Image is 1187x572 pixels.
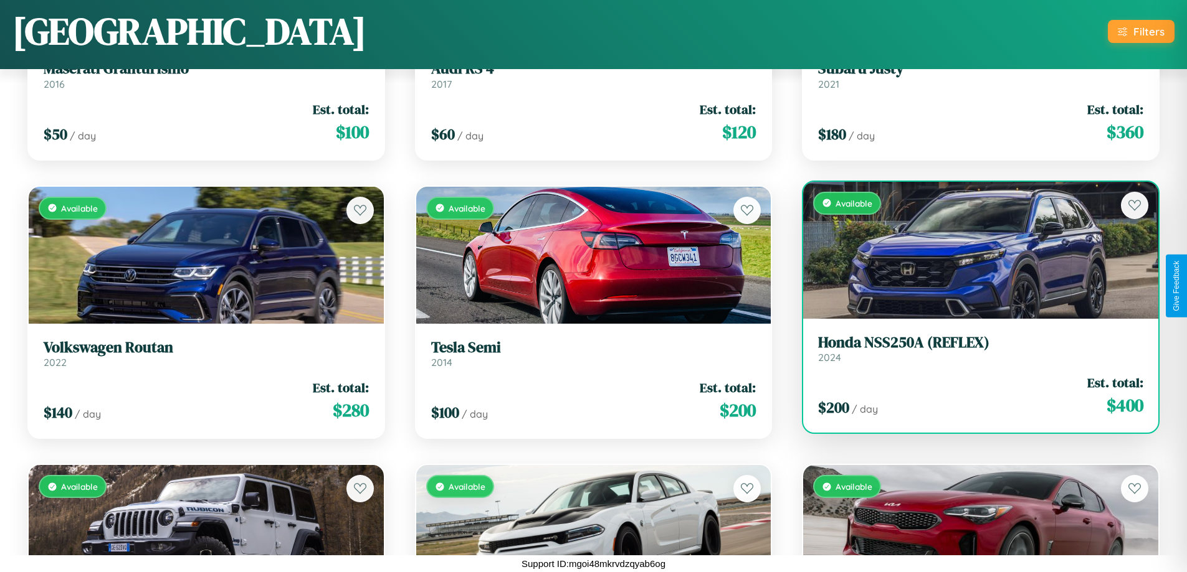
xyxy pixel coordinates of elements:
span: Est. total: [313,378,369,396]
span: $ 100 [431,402,459,423]
a: Subaru Justy2021 [818,60,1143,90]
span: $ 200 [818,397,849,418]
span: $ 360 [1107,120,1143,144]
div: Filters [1133,25,1165,38]
span: / day [75,408,101,420]
span: $ 50 [44,124,67,144]
span: 2021 [818,78,839,90]
h3: Maserati Granturismo [44,60,369,78]
span: $ 120 [722,120,756,144]
h3: Subaru Justy [818,60,1143,78]
span: / day [849,129,875,142]
span: $ 280 [333,398,369,423]
h3: Honda NSS250A (REFLEX) [818,334,1143,352]
a: Tesla Semi2014 [431,339,756,369]
span: Est. total: [700,100,756,118]
span: Available [836,198,872,209]
span: Available [449,481,485,492]
span: / day [457,129,484,142]
span: / day [462,408,488,420]
div: Give Feedback [1172,261,1181,311]
span: $ 140 [44,402,72,423]
span: $ 100 [336,120,369,144]
a: Honda NSS250A (REFLEX)2024 [818,334,1143,364]
span: 2022 [44,356,67,368]
h3: Volkswagen Routan [44,339,369,357]
span: Available [449,203,485,213]
h1: [GEOGRAPHIC_DATA] [12,6,366,57]
span: 2014 [431,356,452,368]
span: Est. total: [700,378,756,396]
a: Audi RS 42017 [431,60,756,90]
span: $ 180 [818,124,846,144]
a: Volkswagen Routan2022 [44,339,369,369]
span: 2017 [431,78,452,90]
span: 2016 [44,78,65,90]
span: Est. total: [313,100,369,118]
span: 2024 [818,351,841,363]
span: Available [836,481,872,492]
span: Available [61,203,98,213]
span: Available [61,481,98,492]
span: / day [852,403,878,415]
p: Support ID: mgoi48mkrvdzqyab6og [522,555,665,572]
h3: Audi RS 4 [431,60,756,78]
a: Maserati Granturismo2016 [44,60,369,90]
span: / day [70,129,96,142]
span: $ 200 [720,398,756,423]
span: Est. total: [1087,100,1143,118]
span: $ 400 [1107,393,1143,418]
span: $ 60 [431,124,455,144]
span: Est. total: [1087,373,1143,391]
button: Filters [1108,20,1175,43]
h3: Tesla Semi [431,339,756,357]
